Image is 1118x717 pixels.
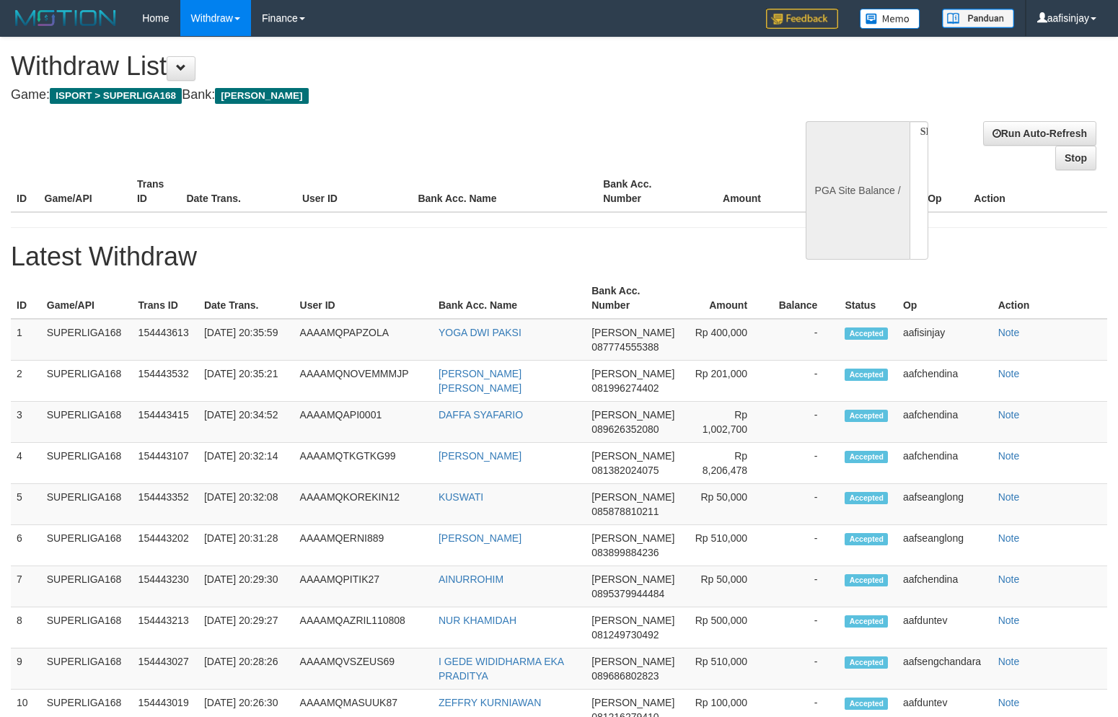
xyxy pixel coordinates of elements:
[769,361,839,402] td: -
[11,443,41,484] td: 4
[294,607,433,648] td: AAAAMQAZRIL110808
[198,443,294,484] td: [DATE] 20:32:14
[11,648,41,690] td: 9
[294,484,433,525] td: AAAAMQKOREKIN12
[998,615,1020,626] a: Note
[215,88,308,104] span: [PERSON_NAME]
[439,573,503,585] a: AINURROHIM
[686,607,769,648] td: Rp 500,000
[591,670,659,682] span: 089686802823
[133,607,198,648] td: 154443213
[294,319,433,361] td: AAAAMQPAPZOLA
[769,484,839,525] td: -
[686,319,769,361] td: Rp 400,000
[11,7,120,29] img: MOTION_logo.png
[1055,146,1096,170] a: Stop
[845,327,888,340] span: Accepted
[998,573,1020,585] a: Note
[198,607,294,648] td: [DATE] 20:29:27
[133,278,198,319] th: Trans ID
[806,121,910,260] div: PGA Site Balance /
[41,361,133,402] td: SUPERLIGA168
[41,319,133,361] td: SUPERLIGA168
[294,648,433,690] td: AAAAMQVSZEUS69
[41,566,133,607] td: SUPERLIGA168
[198,525,294,566] td: [DATE] 20:31:28
[591,409,674,421] span: [PERSON_NAME]
[686,525,769,566] td: Rp 510,000
[433,278,586,319] th: Bank Acc. Name
[591,573,674,585] span: [PERSON_NAME]
[41,525,133,566] td: SUPERLIGA168
[133,525,198,566] td: 154443202
[591,532,674,544] span: [PERSON_NAME]
[968,171,1107,212] th: Action
[439,615,516,626] a: NUR KHAMIDAH
[845,492,888,504] span: Accepted
[839,278,897,319] th: Status
[897,566,992,607] td: aafchendina
[11,319,41,361] td: 1
[591,327,674,338] span: [PERSON_NAME]
[769,525,839,566] td: -
[845,574,888,586] span: Accepted
[591,450,674,462] span: [PERSON_NAME]
[294,361,433,402] td: AAAAMQNOVEMMMJP
[897,443,992,484] td: aafchendina
[783,171,868,212] th: Balance
[11,402,41,443] td: 3
[845,369,888,381] span: Accepted
[983,121,1096,146] a: Run Auto-Refresh
[591,506,659,517] span: 085878810211
[586,278,686,319] th: Bank Acc. Number
[41,607,133,648] td: SUPERLIGA168
[41,443,133,484] td: SUPERLIGA168
[769,607,839,648] td: -
[439,450,521,462] a: [PERSON_NAME]
[845,656,888,669] span: Accepted
[686,443,769,484] td: Rp 8,206,478
[294,443,433,484] td: AAAAMQTKGTKG99
[998,697,1020,708] a: Note
[998,532,1020,544] a: Note
[294,278,433,319] th: User ID
[133,319,198,361] td: 154443613
[133,566,198,607] td: 154443230
[198,319,294,361] td: [DATE] 20:35:59
[294,566,433,607] td: AAAAMQPITIK27
[439,697,541,708] a: ZEFFRY KURNIAWAN
[998,450,1020,462] a: Note
[294,402,433,443] td: AAAAMQAPI0001
[439,409,523,421] a: DAFFA SYAFARIO
[591,423,659,435] span: 089626352080
[39,171,131,212] th: Game/API
[198,484,294,525] td: [DATE] 20:32:08
[41,484,133,525] td: SUPERLIGA168
[769,402,839,443] td: -
[897,278,992,319] th: Op
[11,525,41,566] td: 6
[591,629,659,641] span: 081249730492
[922,171,968,212] th: Op
[690,171,783,212] th: Amount
[769,278,839,319] th: Balance
[845,410,888,422] span: Accepted
[591,382,659,394] span: 081996274402
[11,484,41,525] td: 5
[897,525,992,566] td: aafseanglong
[845,698,888,710] span: Accepted
[769,566,839,607] td: -
[296,171,412,212] th: User ID
[439,491,483,503] a: KUSWATI
[591,588,664,599] span: 0895379944484
[133,648,198,690] td: 154443027
[591,547,659,558] span: 083899884236
[591,465,659,476] span: 081382024075
[897,402,992,443] td: aafchendina
[897,361,992,402] td: aafchendina
[11,171,39,212] th: ID
[686,484,769,525] td: Rp 50,000
[897,484,992,525] td: aafseanglong
[11,52,731,81] h1: Withdraw List
[591,491,674,503] span: [PERSON_NAME]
